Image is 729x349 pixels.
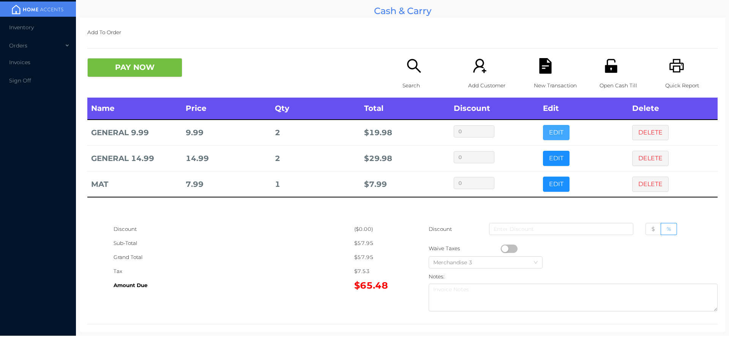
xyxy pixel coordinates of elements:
[543,151,570,166] button: EDIT
[538,58,553,74] i: icon: file-text
[600,79,652,93] p: Open Cash Till
[543,125,570,140] button: EDIT
[632,125,669,140] button: DELETE
[429,273,445,280] label: Notes:
[628,98,718,120] th: Delete
[275,126,357,140] div: 2
[182,145,271,171] td: 14.99
[354,264,402,278] div: $7.53
[543,177,570,192] button: EDIT
[9,4,66,15] img: mainBanner
[87,120,182,145] td: GENERAL 9.99
[9,24,34,31] span: Inventory
[450,98,539,120] th: Discount
[354,222,402,236] div: ($0.00)
[182,98,271,120] th: Price
[80,4,725,18] div: Cash & Carry
[429,242,501,256] div: Waive Taxes
[9,77,31,84] span: Sign Off
[667,226,671,232] span: %
[402,79,455,93] p: Search
[87,25,718,39] p: Add To Order
[354,250,402,264] div: $57.95
[429,222,453,236] p: Discount
[354,236,402,250] div: $57.95
[114,250,354,264] div: Grand Total
[665,79,718,93] p: Quick Report
[114,278,354,292] div: Amount Due
[534,79,586,93] p: New Transaction
[275,177,357,191] div: 1
[114,222,354,236] div: Discount
[87,145,182,171] td: GENERAL 14.99
[360,98,450,120] th: Total
[114,264,354,278] div: Tax
[533,260,538,265] i: icon: down
[360,145,450,171] td: $ 29.98
[669,58,685,74] i: icon: printer
[87,98,182,120] th: Name
[472,58,488,74] i: icon: user-add
[433,257,480,268] div: Merchandise 3
[114,236,354,250] div: Sub-Total
[539,98,628,120] th: Edit
[360,171,450,197] td: $ 7.99
[9,59,30,66] span: Invoices
[360,120,450,145] td: $ 19.98
[182,171,271,197] td: 7.99
[603,58,619,74] i: icon: unlock
[406,58,422,74] i: icon: search
[632,177,669,192] button: DELETE
[87,171,182,197] td: MAT
[271,98,360,120] th: Qty
[87,58,182,77] button: PAY NOW
[182,120,271,145] td: 9.99
[652,226,655,232] span: $
[275,152,357,166] div: 2
[354,278,402,292] div: $65.48
[632,151,669,166] button: DELETE
[489,223,633,235] input: Enter Discount
[468,79,521,93] p: Add Customer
